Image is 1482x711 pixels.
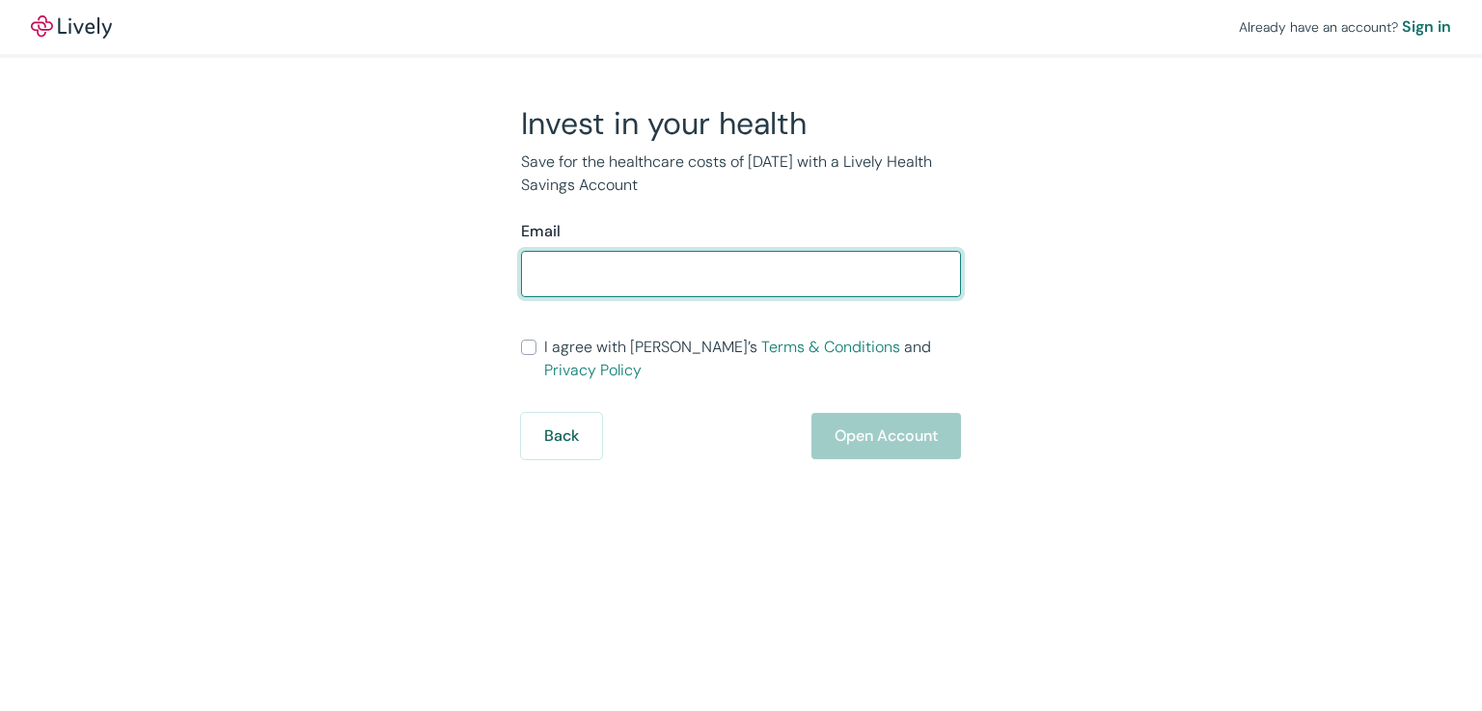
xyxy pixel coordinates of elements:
[761,337,900,357] a: Terms & Conditions
[1402,15,1451,39] a: Sign in
[544,360,642,380] a: Privacy Policy
[521,104,961,143] h2: Invest in your health
[521,150,961,197] p: Save for the healthcare costs of [DATE] with a Lively Health Savings Account
[1239,15,1451,39] div: Already have an account?
[31,15,112,39] a: LivelyLively
[521,220,561,243] label: Email
[31,15,112,39] img: Lively
[521,413,602,459] button: Back
[544,336,961,382] span: I agree with [PERSON_NAME]’s and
